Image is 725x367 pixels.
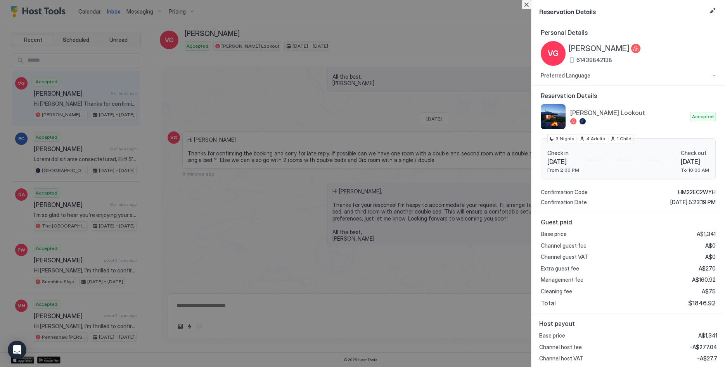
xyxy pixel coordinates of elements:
[541,218,716,226] span: Guest paid
[548,48,559,59] span: VG
[539,332,565,339] span: Base price
[541,265,579,272] span: Extra guest fee
[681,167,709,173] span: To 10:00 AM
[547,158,579,165] span: [DATE]
[678,189,716,196] span: HM22EC2WYH
[547,167,579,173] span: From 2:00 PM
[713,72,716,79] span: -
[541,253,588,260] span: Channel guest VAT
[539,320,717,327] span: Host payout
[699,265,716,272] span: A$270
[688,299,716,307] span: $1846.92
[692,113,714,120] span: Accepted
[541,29,716,36] span: Personal Details
[541,92,716,100] span: Reservation Details
[541,276,583,283] span: Management fee
[541,189,588,196] span: Confirmation Code
[705,242,716,249] span: A$0
[586,135,605,142] span: 4 Adults
[708,6,717,16] button: Edit reservation
[702,288,716,295] span: A$75
[576,57,612,64] span: 61439842138
[541,104,566,129] div: listing image
[570,109,687,117] span: [PERSON_NAME] Lookout
[697,355,717,362] span: -A$27.7
[681,158,709,165] span: [DATE]
[547,150,579,157] span: Check in
[555,135,574,142] span: 3 Nights
[705,253,716,260] span: A$0
[541,288,572,295] span: Cleaning fee
[697,231,716,238] span: A$1,341
[541,72,590,79] span: Preferred Language
[617,135,632,142] span: 1 Child
[670,199,716,206] span: [DATE] 5:23:19 PM
[541,242,587,249] span: Channel guest fee
[539,6,706,16] span: Reservation Details
[698,332,717,339] span: A$1,341
[539,344,582,351] span: Channel host fee
[541,199,587,206] span: Confirmation Date
[690,344,717,351] span: -A$277.04
[541,299,556,307] span: Total
[539,355,583,362] span: Channel host VAT
[8,341,26,359] div: Open Intercom Messenger
[541,231,567,238] span: Base price
[569,44,630,53] span: [PERSON_NAME]
[692,276,716,283] span: A$160.92
[681,150,709,157] span: Check out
